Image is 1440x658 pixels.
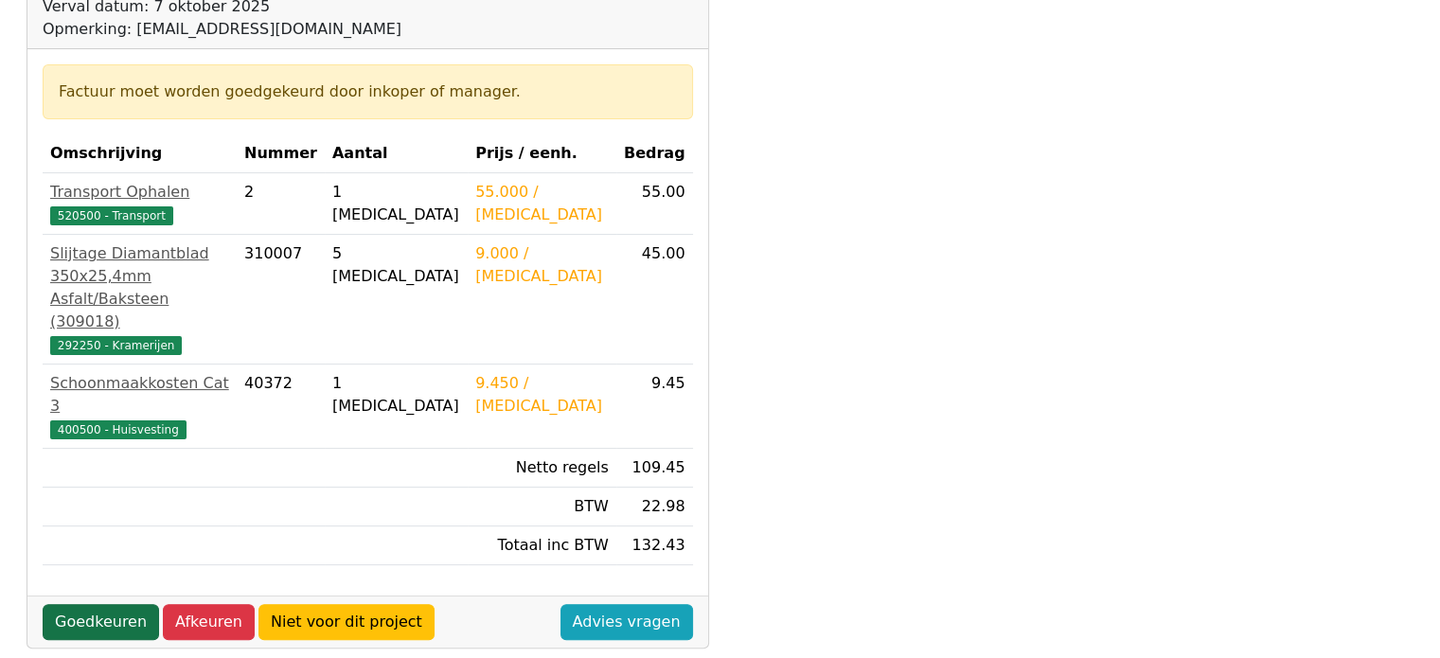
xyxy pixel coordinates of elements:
td: 40372 [237,365,325,449]
div: 9.000 / [MEDICAL_DATA] [475,242,609,288]
a: Niet voor dit project [258,604,435,640]
td: 132.43 [616,526,693,565]
td: 22.98 [616,488,693,526]
td: Totaal inc BTW [468,526,616,565]
div: Transport Ophalen [50,181,229,204]
span: 520500 - Transport [50,206,173,225]
div: 9.450 / [MEDICAL_DATA] [475,372,609,418]
div: 55.000 / [MEDICAL_DATA] [475,181,609,226]
th: Nummer [237,134,325,173]
td: BTW [468,488,616,526]
a: Advies vragen [560,604,693,640]
a: Afkeuren [163,604,255,640]
div: 1 [MEDICAL_DATA] [332,372,460,418]
th: Omschrijving [43,134,237,173]
div: Factuur moet worden goedgekeurd door inkoper of manager. [59,80,677,103]
td: 109.45 [616,449,693,488]
a: Goedkeuren [43,604,159,640]
td: Netto regels [468,449,616,488]
a: Slijtage Diamantblad 350x25,4mm Asfalt/Baksteen (309018)292250 - Kramerijen [50,242,229,356]
div: Schoonmaakkosten Cat 3 [50,372,229,418]
div: Opmerking: [EMAIL_ADDRESS][DOMAIN_NAME] [43,18,693,41]
th: Aantal [325,134,468,173]
div: 1 [MEDICAL_DATA] [332,181,460,226]
div: Slijtage Diamantblad 350x25,4mm Asfalt/Baksteen (309018) [50,242,229,333]
td: 55.00 [616,173,693,235]
td: 310007 [237,235,325,365]
td: 45.00 [616,235,693,365]
div: 5 [MEDICAL_DATA] [332,242,460,288]
td: 2 [237,173,325,235]
span: 292250 - Kramerijen [50,336,182,355]
td: 9.45 [616,365,693,449]
a: Schoonmaakkosten Cat 3400500 - Huisvesting [50,372,229,440]
a: Transport Ophalen520500 - Transport [50,181,229,226]
span: 400500 - Huisvesting [50,420,187,439]
th: Prijs / eenh. [468,134,616,173]
th: Bedrag [616,134,693,173]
